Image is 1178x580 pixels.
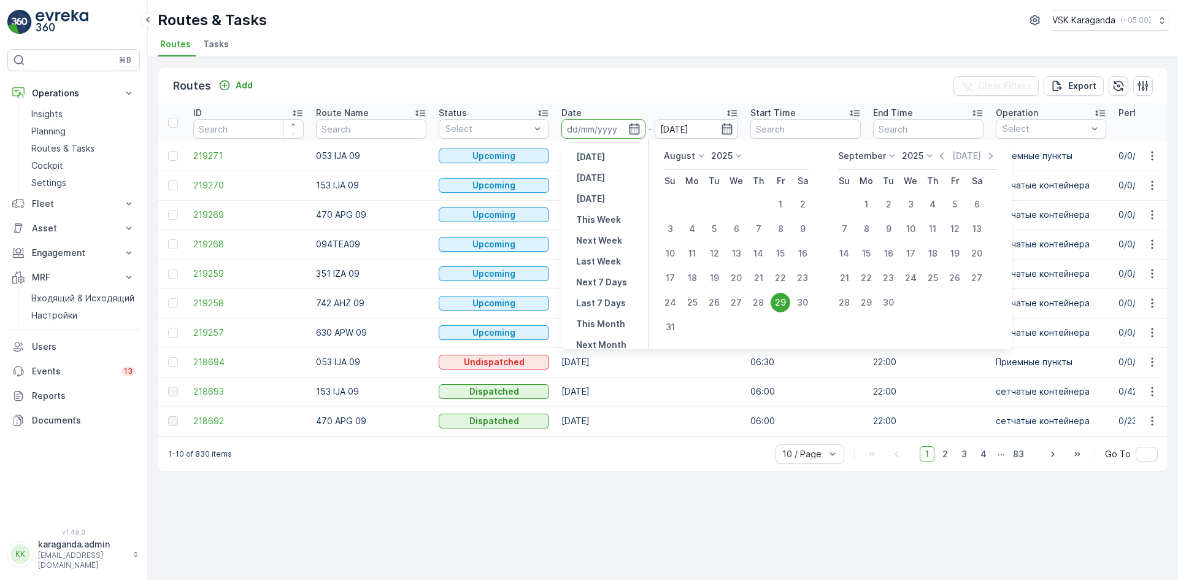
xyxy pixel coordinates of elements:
div: Toggle Row Selected [168,269,178,279]
th: Saturday [791,170,814,192]
p: karaganda.admin [38,538,126,551]
p: Select [1003,123,1087,135]
button: Last Week [571,254,626,269]
div: 6 [726,219,746,239]
span: 219258 [193,297,304,309]
p: Last 7 Days [576,297,626,309]
th: Thursday [747,170,769,192]
p: September [838,150,886,162]
div: 9 [793,219,812,239]
p: 2025 [902,150,923,162]
button: Add [214,78,258,93]
td: [DATE] [555,200,744,230]
a: Documents [7,408,140,433]
button: MRF [7,265,140,290]
th: Saturday [966,170,988,192]
td: 06:30 [744,347,867,377]
p: Upcoming [472,209,515,221]
div: 11 [923,219,942,239]
button: Fleet [7,191,140,216]
p: Operations [32,87,115,99]
p: [DATE] [576,172,605,184]
p: - [648,122,652,136]
p: [EMAIL_ADDRESS][DOMAIN_NAME] [38,551,126,570]
p: ( +05:00 ) [1120,15,1151,25]
p: [DATE] [576,193,605,205]
span: 218694 [193,356,304,368]
th: Tuesday [703,170,725,192]
p: Upcoming [472,150,515,162]
th: Wednesday [725,170,747,192]
button: Undispatched [439,355,549,369]
div: 22 [771,268,790,288]
div: 16 [793,244,812,263]
div: 24 [660,293,680,312]
p: Date [561,107,582,119]
span: 83 [1007,446,1030,462]
p: Upcoming [472,238,515,250]
div: 30 [879,293,898,312]
div: 1 [771,195,790,214]
p: Входящий & Исходящий [31,292,134,304]
p: VSK Karaganda [1052,14,1115,26]
td: Приемные пункты [990,347,1112,377]
div: 13 [967,219,987,239]
a: 218692 [193,415,304,427]
p: Clear Filters [978,80,1031,92]
td: [DATE] [555,288,744,318]
div: 13 [726,244,746,263]
img: logo_light-DOdMpM7g.png [36,10,88,34]
div: Toggle Row Selected [168,298,178,308]
div: 31 [660,317,680,337]
button: Upcoming [439,266,549,281]
td: 630 APW 09 [310,318,433,347]
img: logo [7,10,32,34]
td: [DATE] [555,406,744,436]
div: 24 [901,268,920,288]
span: 3 [956,446,972,462]
p: Routes [173,77,211,95]
span: 1 [920,446,934,462]
div: 10 [901,219,920,239]
td: сетчатыe контейнера [990,406,1112,436]
button: Export [1044,76,1104,96]
div: Toggle Row Selected [168,387,178,396]
button: Upcoming [439,296,549,311]
button: KKkaraganda.admin[EMAIL_ADDRESS][DOMAIN_NAME] [7,538,140,570]
th: Wednesday [899,170,922,192]
p: Routes & Tasks [31,142,94,155]
a: 219271 [193,150,304,162]
p: Asset [32,222,115,234]
p: ... [998,446,1005,462]
a: 219269 [193,209,304,221]
td: [DATE] [555,318,744,347]
span: Routes [160,38,191,50]
td: Приемные пункты [990,141,1112,171]
td: 742 AHZ 09 [310,288,433,318]
button: Next 7 Days [571,275,632,290]
td: сетчатыe контейнера [990,377,1112,406]
button: Upcoming [439,237,549,252]
p: Status [439,107,467,119]
div: 4 [923,195,942,214]
td: сетчатыe контейнера [990,171,1112,200]
p: Add [236,79,253,91]
div: 22 [857,268,876,288]
a: 218693 [193,385,304,398]
div: 25 [923,268,942,288]
div: Toggle Row Selected [168,328,178,338]
td: 22:00 [867,377,990,406]
a: Planning [26,123,140,140]
th: Monday [855,170,877,192]
p: ⌘B [119,55,131,65]
a: Настройки [26,307,140,324]
button: Asset [7,216,140,241]
button: VSK Karaganda(+05:00) [1052,10,1168,31]
div: 5 [945,195,964,214]
button: Tomorrow [571,191,610,206]
td: 351 IZA 09 [310,259,433,288]
div: 18 [923,244,942,263]
button: This Week [571,212,626,227]
td: 06:00 [744,406,867,436]
p: Upcoming [472,179,515,191]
